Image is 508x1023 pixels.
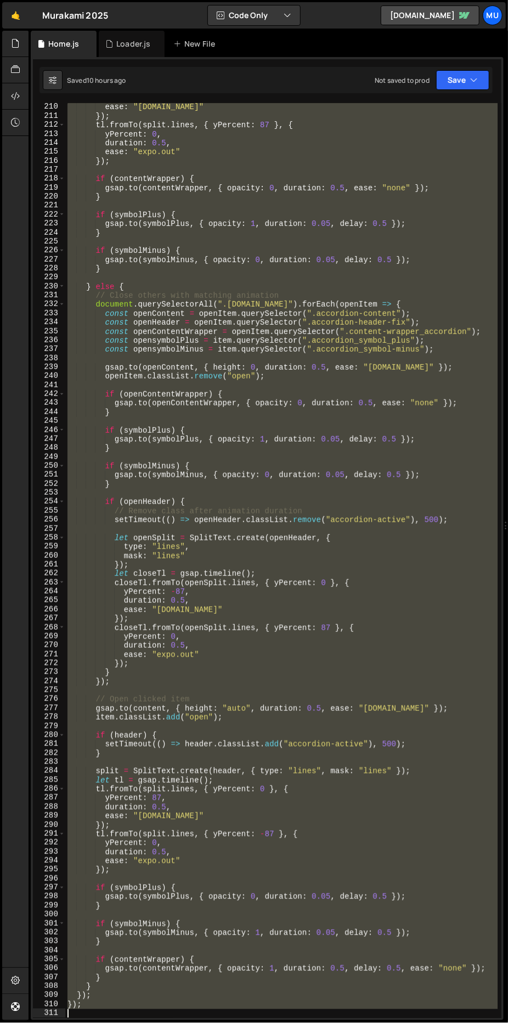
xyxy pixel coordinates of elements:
[33,632,65,641] div: 269
[33,659,65,668] div: 272
[33,946,65,955] div: 304
[33,426,65,434] div: 246
[33,668,65,676] div: 273
[33,327,65,336] div: 235
[33,363,65,371] div: 239
[33,784,65,793] div: 286
[33,506,65,515] div: 255
[33,569,65,578] div: 262
[33,470,65,479] div: 251
[33,991,65,999] div: 309
[33,210,65,219] div: 222
[483,5,503,25] a: Mu
[33,739,65,748] div: 281
[33,838,65,847] div: 292
[33,722,65,731] div: 279
[173,38,219,49] div: New File
[33,982,65,991] div: 308
[33,264,65,273] div: 228
[33,811,65,820] div: 289
[33,389,65,398] div: 242
[33,237,65,246] div: 225
[33,758,65,766] div: 283
[33,299,65,308] div: 232
[33,434,65,443] div: 247
[33,847,65,856] div: 293
[33,219,65,228] div: 223
[33,336,65,344] div: 236
[375,76,430,85] div: Not saved to prod
[87,76,126,85] div: 10 hours ago
[33,766,65,775] div: 284
[33,776,65,784] div: 285
[33,694,65,703] div: 276
[33,865,65,874] div: 295
[33,578,65,587] div: 263
[33,614,65,623] div: 267
[33,587,65,596] div: 264
[33,883,65,892] div: 297
[33,291,65,299] div: 231
[33,461,65,470] div: 250
[381,5,479,25] a: [DOMAIN_NAME]
[33,228,65,237] div: 224
[33,479,65,488] div: 252
[33,1009,65,1018] div: 311
[33,596,65,604] div: 265
[33,524,65,533] div: 257
[33,829,65,838] div: 291
[33,892,65,901] div: 298
[33,398,65,407] div: 243
[33,183,65,192] div: 219
[33,408,65,416] div: 244
[33,381,65,389] div: 241
[33,488,65,497] div: 253
[33,443,65,452] div: 248
[33,354,65,363] div: 238
[33,542,65,551] div: 259
[33,533,65,542] div: 258
[33,560,65,569] div: 261
[33,102,65,111] div: 210
[33,147,65,156] div: 215
[33,973,65,982] div: 307
[33,686,65,694] div: 275
[33,605,65,614] div: 266
[33,282,65,291] div: 230
[33,910,65,919] div: 300
[33,515,65,524] div: 256
[436,70,489,90] button: Save
[33,731,65,739] div: 280
[33,928,65,937] div: 302
[33,821,65,829] div: 290
[33,309,65,318] div: 233
[33,1000,65,1009] div: 310
[33,551,65,560] div: 260
[33,192,65,201] div: 220
[42,9,108,22] div: Murakami 2025
[33,919,65,928] div: 301
[33,713,65,721] div: 278
[33,371,65,380] div: 240
[208,5,300,25] button: Code Only
[33,650,65,659] div: 271
[33,120,65,129] div: 212
[33,174,65,183] div: 218
[33,273,65,281] div: 229
[33,497,65,506] div: 254
[33,749,65,758] div: 282
[33,255,65,264] div: 227
[33,874,65,883] div: 296
[33,704,65,713] div: 277
[33,138,65,147] div: 214
[33,129,65,138] div: 213
[67,76,126,85] div: Saved
[33,318,65,326] div: 234
[33,802,65,811] div: 288
[33,111,65,120] div: 211
[33,416,65,425] div: 245
[33,677,65,686] div: 274
[33,901,65,910] div: 299
[2,2,29,29] a: 🤙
